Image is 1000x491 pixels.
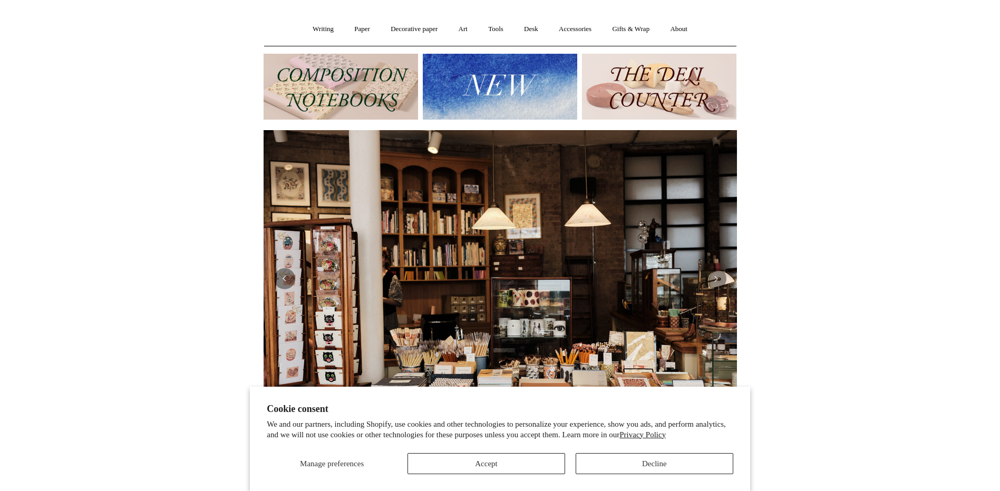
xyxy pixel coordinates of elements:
button: Previous [274,268,295,289]
img: 202302 Composition ledgers.jpg__PID:69722ee6-fa44-49dd-a067-31375e5d54ec [264,54,418,120]
a: Writing [303,15,343,43]
a: About [661,15,697,43]
a: Accessories [549,15,601,43]
p: We and our partners, including Shopify, use cookies and other technologies to personalize your ex... [267,419,733,440]
h2: Cookie consent [267,404,733,415]
button: Accept [407,453,565,474]
a: Decorative paper [381,15,447,43]
a: Tools [479,15,513,43]
img: New.jpg__PID:f73bdf93-380a-4a35-bcfe-7823039498e1 [423,54,577,120]
button: Next [705,268,726,289]
img: 20250131 INSIDE OF THE SHOP.jpg__PID:b9484a69-a10a-4bde-9e8d-1408d3d5e6ad [264,130,737,427]
button: Manage preferences [267,453,397,474]
span: Manage preferences [300,459,364,468]
img: The Deli Counter [582,54,736,120]
a: Privacy Policy [619,430,666,439]
a: Art [449,15,477,43]
button: Decline [576,453,733,474]
a: Gifts & Wrap [603,15,659,43]
a: Desk [514,15,548,43]
a: Paper [345,15,380,43]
